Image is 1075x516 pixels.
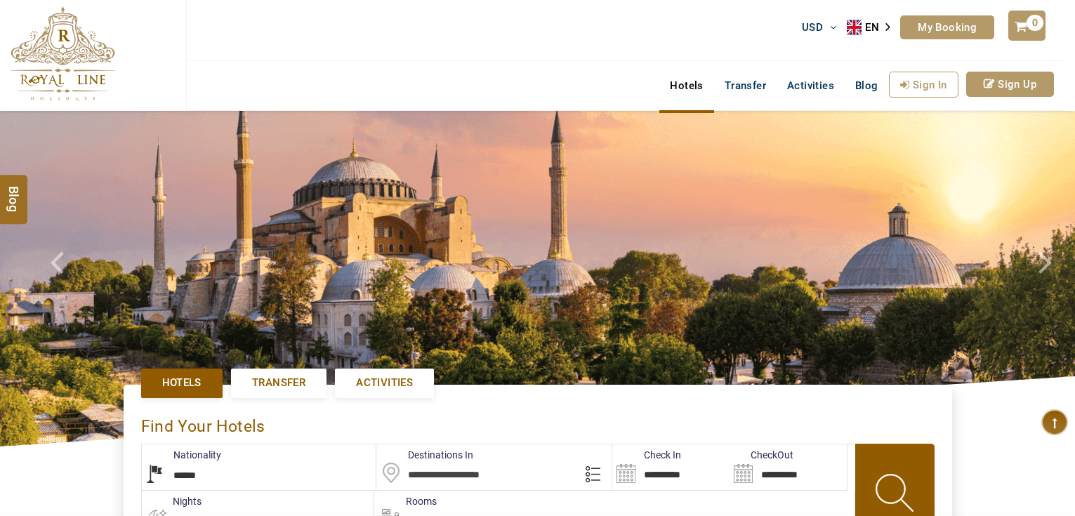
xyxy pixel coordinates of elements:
[847,17,900,38] a: EN
[162,376,202,390] span: Hotels
[855,79,878,92] span: Blog
[847,17,900,38] aside: Language selected: English
[5,185,23,197] span: Blog
[141,402,935,444] div: Find Your Hotels
[966,72,1054,97] a: Sign Up
[730,444,847,490] input: Search
[335,369,434,397] a: Activities
[356,376,413,390] span: Activities
[32,111,86,446] a: Check next prev
[141,494,202,508] label: nights
[374,494,437,508] label: Rooms
[777,72,845,100] a: Activities
[142,448,221,462] label: Nationality
[714,72,777,100] a: Transfer
[802,21,823,34] span: USD
[612,444,730,490] input: Search
[847,17,900,38] div: Language
[900,15,994,39] a: My Booking
[376,448,473,462] label: Destinations In
[1021,111,1075,446] a: Check next image
[889,72,958,98] a: Sign In
[1008,11,1045,41] a: 0
[659,72,713,100] a: Hotels
[730,448,793,462] label: CheckOut
[845,72,889,100] a: Blog
[11,6,115,101] img: The Royal Line Holidays
[1027,15,1043,31] span: 0
[252,376,305,390] span: Transfer
[231,369,327,397] a: Transfer
[612,448,681,462] label: Check In
[141,369,223,397] a: Hotels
